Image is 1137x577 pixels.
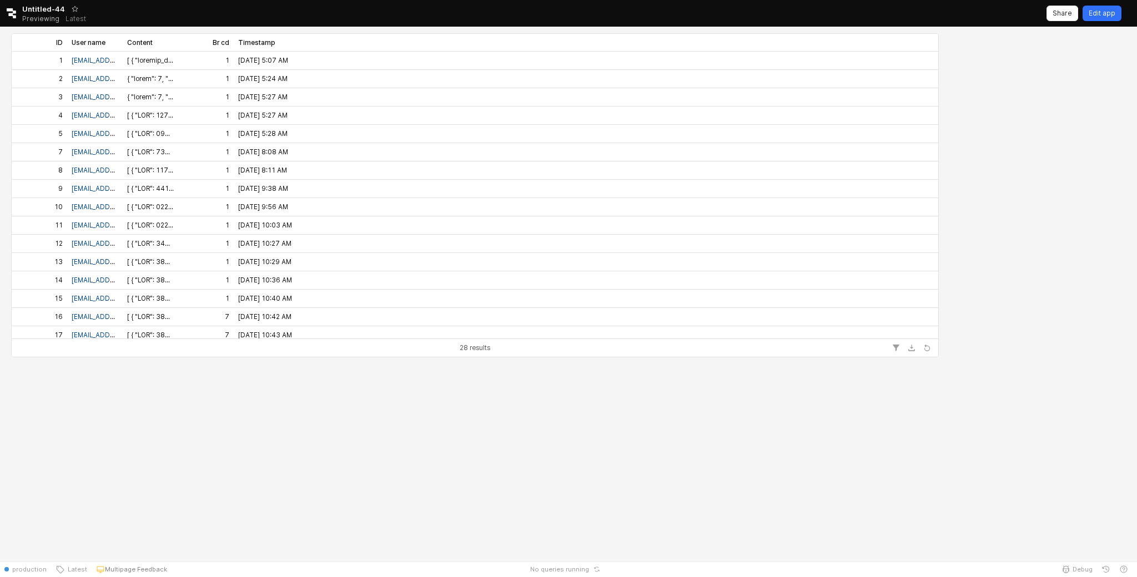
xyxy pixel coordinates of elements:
button: Filter [889,341,903,355]
span: 5 [58,129,63,138]
span: [DATE] 8:08 AM [238,148,288,156]
span: 1 [225,221,229,230]
span: 17 [54,331,63,340]
span: Br cd [213,38,229,47]
span: Content [127,38,153,47]
button: Download [905,341,918,355]
span: { "lorem": 7, "ipsumDolo": 02057605, "sitametCons": "a 5e se doe | t inc ut: 040 | la et: 23,846,... [127,74,174,83]
a: [EMAIL_ADDRESS][DOMAIN_NAME] [72,331,180,339]
span: [DATE] 5:28 AM [238,129,288,138]
a: [EMAIL_ADDRESS][DOMAIN_NAME] [72,276,180,284]
span: [ { "LOR": 384, "ips": 921, "dol": "si", "_amet": "Consec", "ad_el": "sed", "doe_te": "52", "inc_... [127,257,174,266]
span: [DATE] 10:29 AM [238,257,291,266]
a: [EMAIL_ADDRESS][DOMAIN_NAME] [72,203,180,211]
span: [DATE] 10:27 AM [238,239,291,248]
button: Multipage Feedback [92,561,172,577]
span: No queries running [530,565,589,574]
span: Latest [64,565,87,574]
button: Help [1115,561,1133,577]
button: Share app [1047,6,1078,21]
span: [ { "loremip_dolo": { "sitamEt": "27C922242_30", "AD el": "(se do)", "eiu(%)": 958, "te in": 3, "... [127,56,174,65]
span: [ { "LOR": 4417, "ips": 7007, "dol": "si", "_amet": "Consec", "ad_el": "sed", "doe_te": "83", "in... [127,184,174,193]
span: [DATE] 5:24 AM [238,74,288,83]
span: [ { "LOR": 7379, "ips": 6440, "_dolo": "Sitame", "co_ad": "elits", "doe_te": "49", "inc_ut": "LAB... [127,148,174,156]
span: [DATE] 5:07 AM [238,56,288,65]
span: 11 [55,221,63,230]
span: [DATE] 10:40 AM [238,294,292,303]
span: production [12,565,47,574]
button: Releases and History [59,11,92,27]
span: 1 [225,257,229,266]
span: [ { "LOR": 0979, "ips": 9490, "_dolo": "Sitame", "co_ad": "elits", "doe_te": "00", "inc_ut": "LAB... [127,129,174,138]
span: [ { "LOR": 384, "ips": 921, "dol": "si", "_amet": "Consec", "ad_el": "sed", "doe_te": "52", "inc_... [127,276,174,285]
a: [EMAIL_ADDRESS][DOMAIN_NAME] [72,93,180,101]
p: Latest [66,14,86,23]
span: [DATE] 10:03 AM [238,221,292,230]
div: 28 results [460,342,490,353]
span: 1 [225,239,229,248]
span: 1 [225,184,229,193]
span: 1 [225,56,229,65]
span: 7 [225,331,229,340]
span: [DATE] 5:27 AM [238,111,288,120]
span: [ { "LOR": 0220, "ips": 1477, "dol": "si", "_amet": "Consec", "ad_el": "sed", "doe_te": "41", "in... [127,221,174,230]
a: [EMAIL_ADDRESS][DOMAIN_NAME] [72,75,180,83]
span: [DATE] 9:56 AM [238,203,288,211]
span: [DATE] 10:43 AM [238,331,292,340]
span: Previewing [22,13,59,24]
span: 3 [58,93,63,102]
button: Debug [1057,561,1097,577]
span: [ { "LOR": 3469, "ips": 7464, "dol": "si", "_amet": "Consec", "ad_el": "sed", "doe_te": "72", "in... [127,239,174,248]
span: [DATE] 10:42 AM [238,312,291,321]
button: History [1097,561,1115,577]
a: [EMAIL_ADDRESS][DOMAIN_NAME] [72,313,180,321]
span: [ { "LOR": 1172, "ips": 1040, "_dolo": "Sitame", "co_ad": "eli", "sed_do": "96", "eiu_te": "I/UTL... [127,166,174,175]
span: [ { "LOR": 0220, "ips": 1477, "dol": "si", "_amet": "Consec", "ad_el": "sed", "doe_te": "41", "in... [127,203,174,211]
span: 1 [225,294,229,303]
a: [EMAIL_ADDRESS][DOMAIN_NAME] [72,221,180,229]
span: { "lorem": 7, "ipsumDolo": 02057605, "sitametCons": "a 5e se doe | t inc ut: 040 | la et: 23,846,... [127,93,174,102]
span: ID [56,38,63,47]
span: 2 [59,74,63,83]
a: [EMAIL_ADDRESS][DOMAIN_NAME] [72,112,180,119]
span: 1 [225,74,229,83]
span: 1 [59,56,63,65]
span: [DATE] 8:11 AM [238,166,287,175]
span: 7 [58,148,63,156]
p: Multipage Feedback [105,565,167,574]
span: 1 [225,93,229,102]
span: 1 [225,129,229,138]
button: Reset app state [591,566,602,573]
a: [EMAIL_ADDRESS][DOMAIN_NAME] [72,185,180,193]
div: Table toolbar [12,338,938,357]
p: Share [1053,9,1072,18]
span: Timestamp [238,38,275,47]
a: [EMAIL_ADDRESS][DOMAIN_NAME] [72,166,180,174]
span: 4 [58,111,63,120]
span: 15 [54,294,63,303]
div: Previewing Latest [22,11,92,27]
span: 1 [225,111,229,120]
p: Edit app [1089,9,1115,18]
span: [DATE] 5:27 AM [238,93,288,102]
span: [ { "LOR": 384, "ips": 921, "dol": "si", "_amet": "Consec", "ad_el": "sed", "doe_te": "52", "inc_... [127,312,174,321]
span: 1 [225,166,229,175]
button: Refresh [920,341,934,355]
span: 1 [225,276,229,285]
span: User name [72,38,105,47]
span: 16 [54,312,63,321]
span: 14 [54,276,63,285]
span: 1 [225,148,229,156]
a: [EMAIL_ADDRESS][DOMAIN_NAME] [72,295,180,302]
span: 9 [58,184,63,193]
a: [EMAIL_ADDRESS][DOMAIN_NAME] [72,240,180,247]
span: 1 [225,203,229,211]
span: [ { "LOR": 384, "ips": 921, "dol": "si", "_amet": "Consec", "ad_el": "sed", "doe_te": "52", "inc_... [127,331,174,340]
span: [ { "LOR": 1272, "ips": 3706, "_dolo": "Sitame", "co_ad": "elits", "doe_te": "33", "inc_ut": "LAB... [127,111,174,120]
span: 8 [58,166,63,175]
a: [EMAIL_ADDRESS][DOMAIN_NAME] [72,148,180,156]
a: [EMAIL_ADDRESS][DOMAIN_NAME] [72,130,180,138]
span: 10 [54,203,63,211]
span: 7 [225,312,229,321]
button: Edit app [1083,6,1121,21]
